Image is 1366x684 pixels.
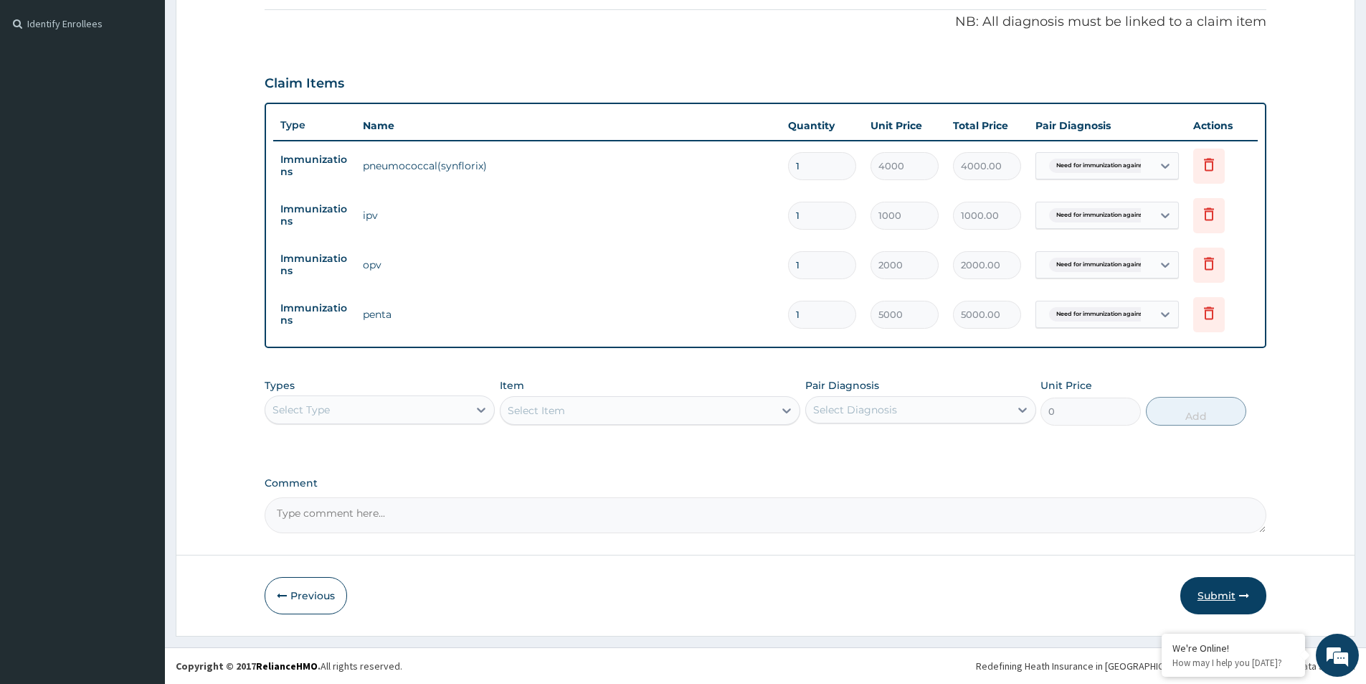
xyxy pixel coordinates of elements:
[165,647,1366,684] footer: All rights reserved.
[265,76,344,92] h3: Claim Items
[265,380,295,392] label: Types
[1049,307,1157,322] span: Need for immunization against ...
[356,201,781,230] td: ipv
[273,245,356,284] td: Immunizations
[256,660,318,673] a: RelianceHMO
[1172,642,1294,655] div: We're Online!
[863,111,946,140] th: Unit Price
[976,659,1355,673] div: Redefining Heath Insurance in [GEOGRAPHIC_DATA] using Telemedicine and Data Science!
[1049,159,1157,173] span: Need for immunization against ...
[272,403,330,417] div: Select Type
[946,111,1028,140] th: Total Price
[356,111,781,140] th: Name
[781,111,863,140] th: Quantity
[235,7,270,42] div: Minimize live chat window
[805,378,879,393] label: Pair Diagnosis
[1049,258,1157,272] span: Need for immunization against ...
[75,80,241,99] div: Chat with us now
[1180,577,1266,614] button: Submit
[1146,397,1246,426] button: Add
[27,72,58,108] img: d_794563401_company_1708531726252_794563401
[813,403,897,417] div: Select Diagnosis
[1028,111,1186,140] th: Pair Diagnosis
[356,250,781,279] td: opv
[83,181,198,326] span: We're online!
[1049,208,1157,222] span: Need for immunization against ...
[273,112,356,139] th: Type
[356,300,781,329] td: penta
[1172,657,1294,669] p: How may I help you today?
[273,295,356,334] td: Immunizations
[273,196,356,235] td: Immunizations
[273,146,356,185] td: Immunizations
[1040,378,1092,393] label: Unit Price
[265,477,1266,489] label: Comment
[500,378,524,393] label: Item
[176,660,321,673] strong: Copyright © 2017 .
[265,13,1266,32] p: NB: All diagnosis must be linked to a claim item
[1186,111,1258,140] th: Actions
[7,392,273,442] textarea: Type your message and hit 'Enter'
[265,577,347,614] button: Previous
[356,151,781,180] td: pneumococcal(synflorix)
